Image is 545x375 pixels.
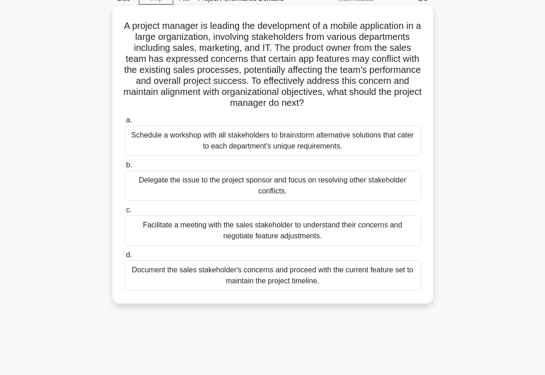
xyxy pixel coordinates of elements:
[124,260,421,291] div: Document the sales stakeholder's concerns and proceed with the current feature set to maintain th...
[124,126,421,156] div: Schedule a workshop with all stakeholders to brainstorm alternative solutions that cater to each ...
[126,251,132,259] span: d.
[123,20,422,109] h5: A project manager is leading the development of a mobile application in a large organization, inv...
[124,171,421,201] div: Delegate the issue to the project sponsor and focus on resolving other stakeholder conflicts.
[126,161,132,169] span: b.
[124,215,421,246] div: Facilitate a meeting with the sales stakeholder to understand their concerns and negotiate featur...
[126,116,132,124] span: a.
[126,206,132,214] span: c.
